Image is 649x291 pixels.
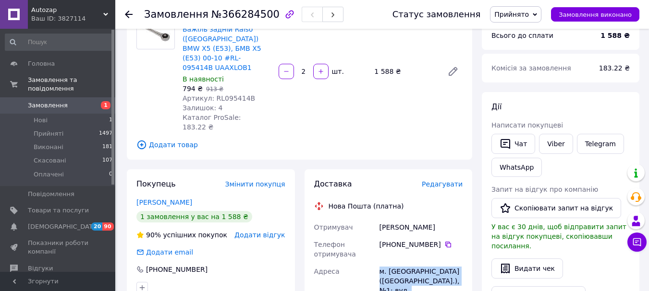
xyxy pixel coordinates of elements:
[145,265,208,274] div: [PHONE_NUMBER]
[183,114,241,131] span: Каталог ProSale: 183.22 ₴
[125,10,133,19] div: Повернутися назад
[34,129,63,138] span: Прийняті
[183,104,223,112] span: Залишок: 4
[34,156,66,165] span: Скасовані
[137,18,174,43] img: Важіль задній Raiso (Швеція) BMW X5 (E53), БМВ Х5 (Е53) 00-10 #RL-095414B UAAXLOB1
[330,67,345,76] div: шт.
[183,25,261,71] a: Важіль задній Raiso ([GEOGRAPHIC_DATA]) BMW X5 (E53), БМВ Х5 (Е53) 00-10 #RL-095414B UAAXLOB1
[551,7,639,22] button: Замовлення виконано
[491,121,563,129] span: Написати покупцеві
[28,206,89,215] span: Товари та послуги
[135,247,194,257] div: Додати email
[443,62,463,81] a: Редагувати
[491,223,626,250] span: У вас є 30 днів, щоб відправити запит на відгук покупцеві, скопіювавши посилання.
[600,32,630,39] b: 1 588 ₴
[422,180,463,188] span: Редагувати
[206,86,223,93] span: 913 ₴
[28,222,99,231] span: [DEMOGRAPHIC_DATA]
[211,9,280,20] span: №366284500
[494,11,529,18] span: Прийнято
[34,170,64,179] span: Оплачені
[28,76,115,93] span: Замовлення та повідомлення
[109,170,112,179] span: 0
[392,10,481,19] div: Статус замовлення
[314,223,353,231] span: Отримувач
[31,6,103,14] span: Autozap
[577,134,624,154] a: Telegram
[28,59,55,68] span: Головна
[5,34,113,51] input: Пошук
[31,14,115,23] div: Ваш ID: 3827114
[314,268,340,275] span: Адреса
[136,179,176,188] span: Покупець
[491,198,621,218] button: Скопіювати запит на відгук
[225,180,285,188] span: Змінити покупця
[326,201,406,211] div: Нова Пошта (платна)
[491,102,502,111] span: Дії
[370,65,440,78] div: 1 588 ₴
[28,239,89,256] span: Показники роботи компанії
[136,230,227,240] div: успішних покупок
[491,134,535,154] button: Чат
[136,198,192,206] a: [PERSON_NAME]
[491,32,553,39] span: Всього до сплати
[380,240,463,249] div: [PHONE_NUMBER]
[99,129,112,138] span: 1497
[28,190,74,198] span: Повідомлення
[109,116,112,125] span: 1
[314,179,352,188] span: Доставка
[183,85,203,93] span: 794 ₴
[145,247,194,257] div: Додати email
[599,64,630,72] span: 183.22 ₴
[627,233,647,252] button: Чат з покупцем
[559,11,632,18] span: Замовлення виконано
[102,156,112,165] span: 107
[491,258,563,279] button: Видати чек
[183,94,255,102] span: Артикул: RL095414B
[234,231,285,239] span: Додати відгук
[491,158,542,177] a: WhatsApp
[91,222,102,231] span: 20
[102,143,112,151] span: 181
[314,241,356,258] span: Телефон отримувача
[491,64,571,72] span: Комісія за замовлення
[34,116,48,125] span: Нові
[136,211,252,222] div: 1 замовлення у вас на 1 588 ₴
[34,143,63,151] span: Виконані
[101,101,110,109] span: 1
[28,101,68,110] span: Замовлення
[183,75,224,83] span: В наявності
[102,222,113,231] span: 90
[136,140,463,150] span: Додати товар
[146,231,161,239] span: 90%
[539,134,573,154] a: Viber
[28,264,53,273] span: Відгуки
[491,186,598,193] span: Запит на відгук про компанію
[144,9,208,20] span: Замовлення
[378,219,465,236] div: [PERSON_NAME]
